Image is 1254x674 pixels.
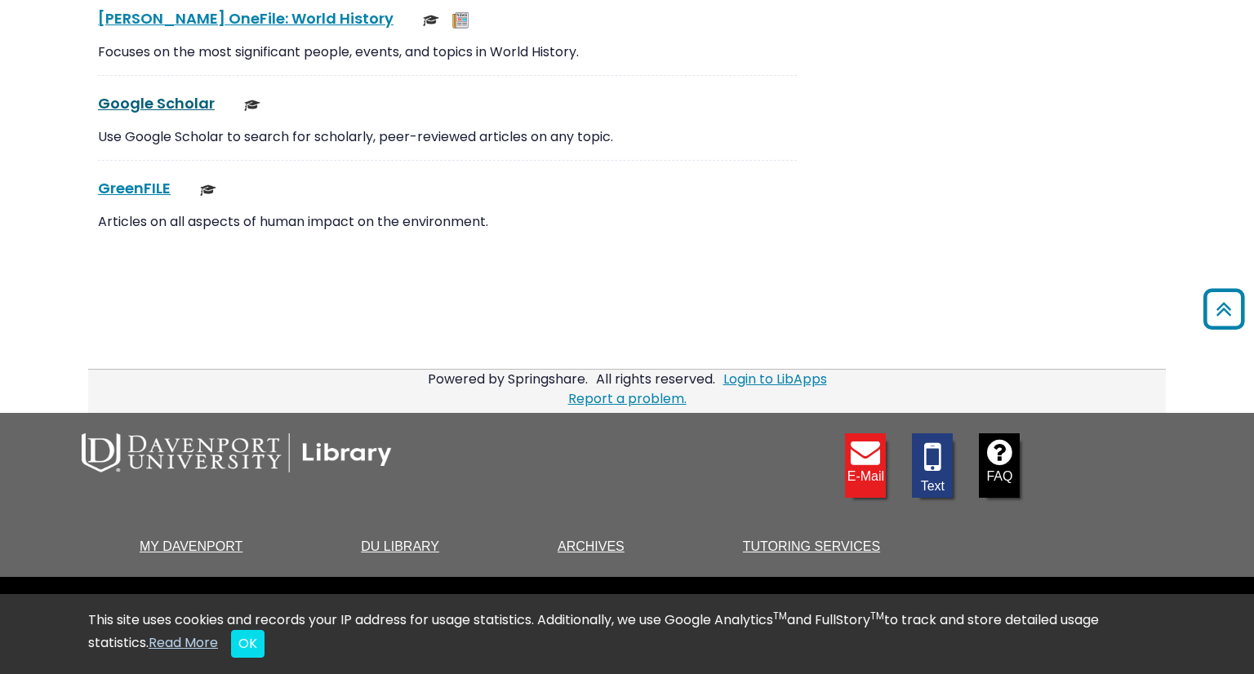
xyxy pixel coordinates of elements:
[594,370,718,388] div: All rights reserved.
[361,539,439,553] a: DU Library
[558,539,625,553] a: Archives
[98,178,171,198] a: GreenFILE
[140,539,242,553] a: My Davenport
[568,389,687,408] a: Report a problem.
[98,93,215,113] a: Google Scholar
[912,433,953,498] a: Text
[82,433,392,472] img: DU Library
[98,8,394,29] a: [PERSON_NAME] OneFile: World History
[1198,296,1250,323] a: Back to Top
[98,212,797,232] p: Articles on all aspects of human impact on the environment.
[452,12,469,29] img: Newspapers
[979,433,1020,498] a: FAQ
[244,97,260,113] img: Scholarly or Peer Reviewed
[231,630,265,658] button: Close
[773,609,787,623] sup: TM
[723,370,827,388] a: Login to LibApps
[743,539,880,553] a: Tutoring Services
[200,182,216,198] img: Scholarly or Peer Reviewed
[88,610,1166,658] div: This site uses cookies and records your IP address for usage statistics. Additionally, we use Goo...
[845,433,886,498] a: E-mail
[98,127,797,147] p: Use Google Scholar to search for scholarly, peer-reviewed articles on any topic.
[98,42,797,62] p: Focuses on the most significant people, events, and topics in World History.
[870,609,884,623] sup: TM
[149,633,218,652] a: Read More
[423,12,439,29] img: Scholarly or Peer Reviewed
[425,370,590,388] div: Powered by Springshare.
